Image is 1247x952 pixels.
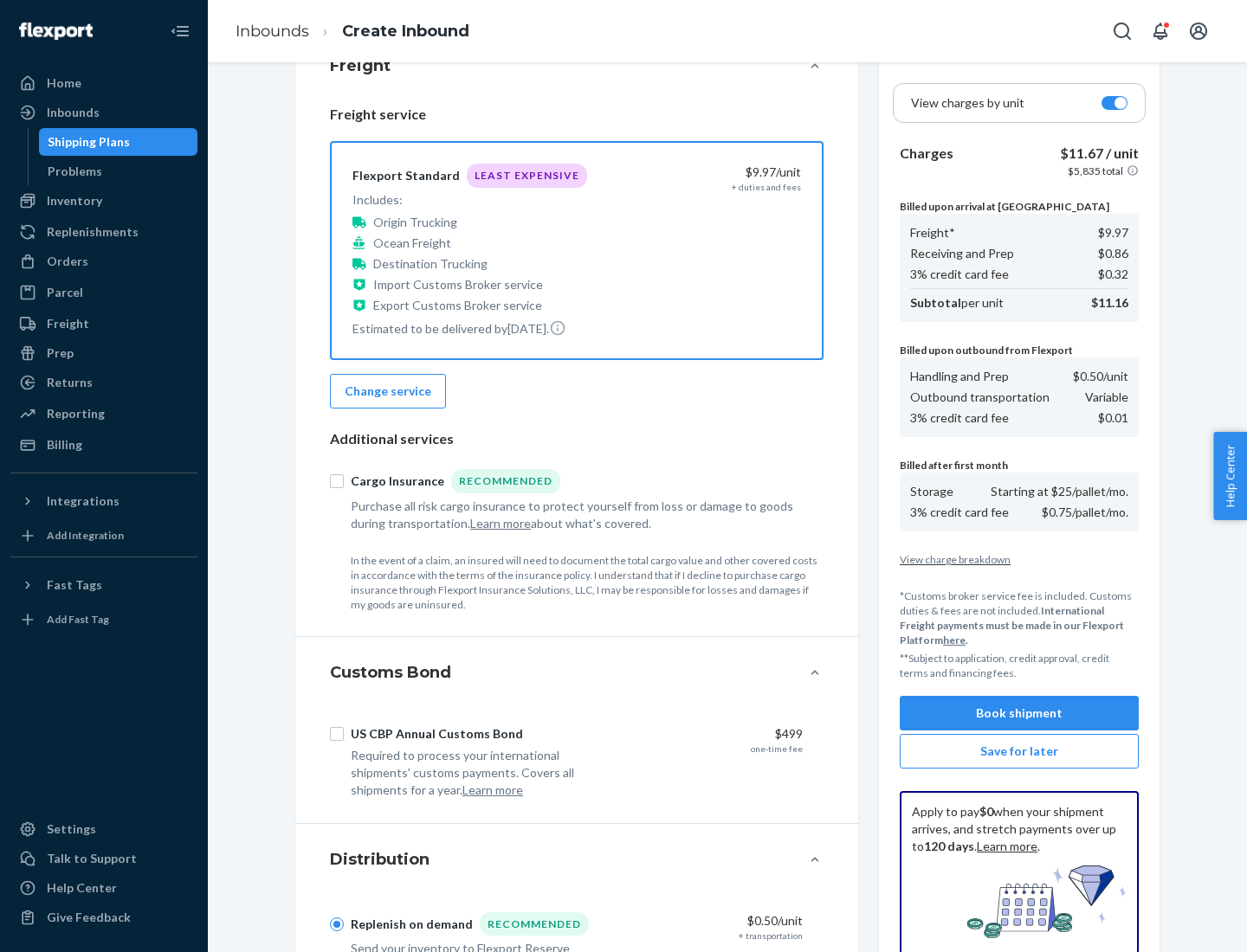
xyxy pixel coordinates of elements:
[330,429,824,449] p: Additional services
[1143,14,1178,48] button: Open notifications
[467,164,587,187] div: Least Expensive
[991,483,1128,500] p: Starting at $25/pallet/mo.
[1181,14,1216,48] button: Open account menu
[47,223,139,241] div: Replenishments
[47,253,88,270] div: Orders
[1042,504,1128,521] p: $0.75/pallet/mo.
[47,74,81,92] div: Home
[1098,409,1128,427] p: $0.01
[351,498,803,532] div: Purchase all risk cargo insurance to protect yourself from loss or damage to goods during transpo...
[912,803,1127,855] p: Apply to pay when your shipment arrives, and stretch payments over up to . .
[621,164,801,181] div: $9.97 /unit
[342,22,469,41] a: Create Inbound
[47,820,96,838] div: Settings
[10,279,197,306] a: Parcel
[330,374,446,408] button: Change service
[351,747,609,799] div: Required to process your international shipments' customs payments. Covers all shipments for a year.
[470,515,531,532] button: Learn more
[352,319,587,338] p: Estimated to be delivered by [DATE] .
[330,474,344,488] input: Cargo InsuranceRecommended
[910,224,955,241] p: Freight*
[739,929,803,942] div: + transportation
[910,294,1004,312] p: per unit
[451,469,560,492] div: Recommended
[900,604,1124,646] b: International Freight payments must be made in our Flexport Platform .
[1213,432,1247,520] span: Help Center
[10,845,197,872] a: Talk to Support
[373,235,451,252] p: Ocean Freight
[47,284,83,301] div: Parcel
[47,850,137,867] div: Talk to Support
[900,199,1139,214] p: Billed upon arrival at [GEOGRAPHIC_DATA]
[351,553,824,613] p: In the event of a claim, an insured will need to document the total cargo value and other covered...
[900,696,1139,730] button: Book shipment
[236,22,309,41] a: Inbounds
[10,904,197,931] button: Give Feedback
[373,214,457,231] p: Origin Trucking
[330,917,344,931] input: Replenish on demandRecommended
[48,163,102,180] div: Problems
[924,839,974,853] b: 120 days
[900,145,953,161] b: Charges
[900,458,1139,473] p: Billed after first month
[47,576,102,594] div: Fast Tags
[10,69,197,97] a: Home
[900,734,1139,769] button: Save for later
[943,634,966,646] a: here
[900,651,1139,680] p: **Subject to application, credit approval, credit terms and financing fees.
[751,743,803,755] div: one-time fee
[39,158,198,185] a: Problems
[47,192,102,209] div: Inventory
[910,245,1014,262] p: Receiving and Prep
[47,879,117,897] div: Help Center
[47,612,109,627] div: Add Fast Tag
[462,782,523,799] button: Learn more
[330,105,824,125] p: Freight service
[330,727,344,741] input: US CBP Annual Customs Bond
[1085,389,1128,406] p: Variable
[10,369,197,396] a: Returns
[10,874,197,902] a: Help Center
[1098,245,1128,262] p: $0.86
[47,104,100,121] div: Inbounds
[1073,368,1128,385] p: $0.50 /unit
[373,255,488,273] p: Destination Trucking
[373,276,543,293] p: Import Customs Broker service
[979,804,993,819] b: $0
[10,187,197,215] a: Inventory
[47,909,131,926] div: Give Feedback
[900,552,1139,567] button: View charge breakdown
[10,400,197,428] a: Reporting
[10,571,197,599] button: Fast Tags
[47,405,105,422] div: Reporting
[911,94,1024,112] p: View charges by unit
[1060,144,1139,164] p: $11.67 / unit
[47,492,120,510] div: Integrations
[373,297,542,314] p: Export Customs Broker service
[47,344,74,362] div: Prep
[48,133,130,151] div: Shipping Plans
[330,661,451,684] h4: Customs Bond
[352,191,587,209] p: Includes:
[977,839,1037,853] a: Learn more
[351,473,444,490] div: Cargo Insurance
[1068,164,1123,178] p: $5,835 total
[623,912,803,929] div: $0.50 /unit
[352,167,460,184] div: Flexport Standard
[900,589,1139,648] p: *Customs broker service fee is included. Customs duties & fees are not included.
[163,14,197,48] button: Close Navigation
[19,23,93,40] img: Flexport logo
[47,315,89,332] div: Freight
[10,522,197,550] a: Add Integration
[351,916,473,933] div: Replenish on demand
[732,181,801,193] div: + duties and fees
[910,389,1050,406] p: Outbound transportation
[10,218,197,246] a: Replenishments
[10,248,197,275] a: Orders
[10,99,197,126] a: Inbounds
[10,815,197,843] a: Settings
[330,848,430,871] h4: Distribution
[47,528,124,543] div: Add Integration
[47,436,82,453] div: Billing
